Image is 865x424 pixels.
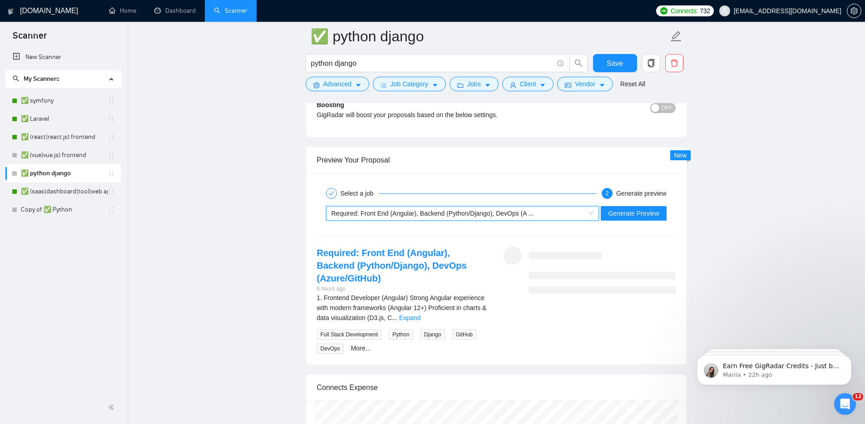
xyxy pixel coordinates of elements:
[606,190,609,197] span: 2
[311,25,668,48] input: Scanner name...
[834,393,856,415] iframe: Intercom live chat
[5,182,121,201] li: ✅ (saas|dashboard|tool|web app|platform) ai developer
[607,58,623,69] span: Save
[599,82,605,89] span: caret-down
[5,128,121,146] li: ✅ (react|react.js) frontend
[671,6,698,16] span: Connects:
[21,92,108,110] a: ✅ symfony
[565,82,571,89] span: idcard
[323,79,351,89] span: Advanced
[452,330,476,340] span: GitHub
[558,60,563,66] span: info-circle
[467,79,481,89] span: Jobs
[450,77,499,91] button: folderJobscaret-down
[109,7,136,15] a: homeHome
[108,97,115,104] span: holder
[21,128,108,146] a: ✅ (react|react.js) frontend
[154,7,196,15] a: dashboardDashboard
[502,77,554,91] button: userClientcaret-down
[665,54,683,72] button: delete
[317,248,467,283] a: Required: Front End (Angular), Backend (Python/Django), DevOps (Azure/GitHub)
[660,7,667,15] img: upwork-logo.png
[13,75,59,83] span: My Scanners
[108,170,115,177] span: holder
[317,110,586,120] div: GigRadar will boost your proposals based on the below settings.
[21,201,108,219] a: Copy of ✅ Python
[108,133,115,141] span: holder
[351,345,371,352] a: More...
[620,79,645,89] a: Reset All
[390,79,428,89] span: Job Category
[484,82,491,89] span: caret-down
[311,58,554,69] input: Search Freelance Jobs...
[108,403,117,412] span: double-left
[722,8,728,14] span: user
[5,48,121,66] li: New Scanner
[21,146,108,164] a: ✅ (vue|vue.js) frontend
[317,147,676,173] div: Preview Your Proposal
[108,188,115,195] span: holder
[214,7,247,15] a: searchScanner
[381,82,387,89] span: bars
[317,375,676,400] div: Connects Expense
[662,103,672,113] span: OFF
[683,336,865,399] iframe: Intercom notifications message
[317,344,344,354] span: DevOps
[373,77,446,91] button: barsJob Categorycaret-down
[21,110,108,128] a: ✅ Laravel
[570,59,587,67] span: search
[510,82,516,89] span: user
[392,314,397,321] span: ...
[5,146,121,164] li: ✅ (vue|vue.js) frontend
[306,77,369,91] button: settingAdvancedcaret-down
[520,79,536,89] span: Client
[853,393,863,400] span: 12
[355,82,361,89] span: caret-down
[329,191,334,196] span: check
[674,152,687,159] span: New
[420,330,445,340] span: Django
[13,75,19,82] span: search
[608,208,659,218] span: Generate Preview
[24,75,59,83] span: My Scanners
[5,164,121,182] li: ✅ python django
[432,82,438,89] span: caret-down
[21,164,108,182] a: ✅ python django
[557,77,613,91] button: idcardVendorcaret-down
[317,294,487,321] span: 1. Frontend Developer (Angular) Strong Angular experience with modern frameworks (Angular 12+) Pr...
[575,79,595,89] span: Vendor
[700,6,710,16] span: 732
[317,101,345,108] b: Boosting
[108,206,115,213] span: holder
[569,54,588,72] button: search
[317,330,382,340] span: Full Stack Development
[5,29,54,48] span: Scanner
[331,210,534,217] span: Required: Front End (Angular), Backend (Python/Django), DevOps (A ...
[399,314,420,321] a: Expand
[5,201,121,219] li: Copy of ✅ Python
[847,7,861,15] span: setting
[666,59,683,67] span: delete
[457,82,464,89] span: folder
[389,330,413,340] span: Python
[21,182,108,201] a: ✅ (saas|dashboard|tool|web app|platform) ai developer
[643,59,660,67] span: copy
[108,152,115,159] span: holder
[341,188,379,199] div: Select a job
[317,293,489,323] div: 1. Frontend Developer (Angular) Strong Angular experience with modern frameworks (Angular 12+) Pr...
[847,4,861,18] button: setting
[642,54,660,72] button: copy
[593,54,637,72] button: Save
[8,4,14,19] img: logo
[616,188,667,199] div: Generate preview
[539,82,546,89] span: caret-down
[13,48,114,66] a: New Scanner
[5,92,121,110] li: ✅ symfony
[670,30,682,42] span: edit
[313,82,320,89] span: setting
[5,110,121,128] li: ✅ Laravel
[847,7,861,15] a: setting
